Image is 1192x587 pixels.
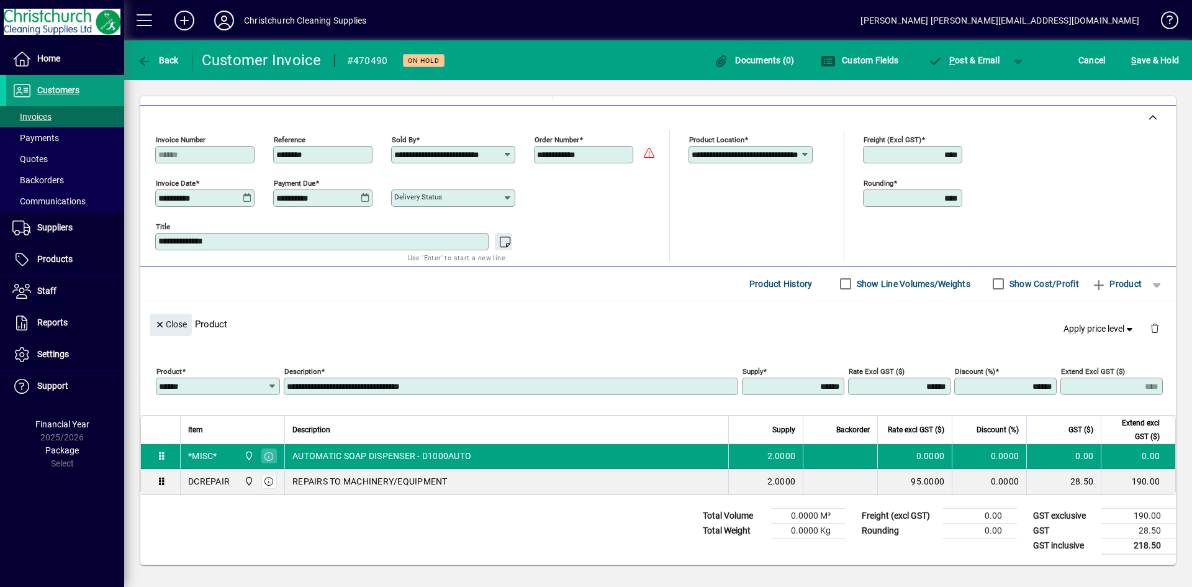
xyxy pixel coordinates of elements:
[6,127,124,148] a: Payments
[6,43,124,75] a: Home
[188,423,203,437] span: Item
[37,222,73,232] span: Suppliers
[1061,366,1125,375] mat-label: Extend excl GST ($)
[147,318,195,329] app-page-header-button: Close
[1027,523,1101,538] td: GST
[535,135,579,143] mat-label: Order number
[156,222,170,230] mat-label: Title
[888,423,944,437] span: Rate excl GST ($)
[241,449,255,463] span: Christchurch Cleaning Supplies Ltd
[1101,538,1176,553] td: 218.50
[1140,314,1170,344] button: Delete
[274,178,315,187] mat-label: Payment due
[1026,469,1101,494] td: 28.50
[711,49,798,71] button: Documents (0)
[134,49,182,71] button: Back
[6,276,124,307] a: Staff
[767,450,796,462] span: 2.0000
[856,523,942,538] td: Rounding
[864,135,921,143] mat-label: Freight (excl GST)
[1068,423,1093,437] span: GST ($)
[12,112,52,122] span: Invoices
[860,11,1139,30] div: [PERSON_NAME] [PERSON_NAME][EMAIL_ADDRESS][DOMAIN_NAME]
[156,178,196,187] mat-label: Invoice date
[292,475,448,488] span: REPAIRS TO MACHINERY/EQUIPMENT
[1091,274,1142,294] span: Product
[743,366,763,375] mat-label: Supply
[1027,508,1101,523] td: GST exclusive
[767,475,796,488] span: 2.0000
[6,148,124,170] a: Quotes
[1101,469,1175,494] td: 190.00
[1140,322,1170,334] app-page-header-button: Delete
[156,135,205,143] mat-label: Invoice number
[1101,508,1176,523] td: 190.00
[1101,523,1176,538] td: 28.50
[37,317,68,327] span: Reports
[45,445,79,455] span: Package
[284,366,321,375] mat-label: Description
[37,286,56,296] span: Staff
[1078,50,1106,70] span: Cancel
[6,191,124,212] a: Communications
[241,475,255,488] span: Christchurch Cleaning Supplies Ltd
[165,9,204,32] button: Add
[928,55,1000,65] span: ost & Email
[1059,317,1140,340] button: Apply price level
[37,85,79,95] span: Customers
[204,9,244,32] button: Profile
[6,106,124,127] a: Invoices
[6,212,124,243] a: Suppliers
[952,469,1026,494] td: 0.0000
[37,381,68,391] span: Support
[772,423,795,437] span: Supply
[818,49,902,71] button: Custom Fields
[6,170,124,191] a: Backorders
[6,244,124,275] a: Products
[347,51,388,71] div: #470490
[6,307,124,339] a: Reports
[697,523,771,538] td: Total Weight
[854,278,970,290] label: Show Line Volumes/Weights
[1075,49,1109,71] button: Cancel
[1131,50,1179,70] span: ave & Hold
[885,475,944,488] div: 95.0000
[12,154,48,164] span: Quotes
[150,314,192,336] button: Close
[885,450,944,462] div: 0.0000
[856,508,942,523] td: Freight (excl GST)
[714,55,795,65] span: Documents (0)
[137,55,179,65] span: Back
[292,450,471,462] span: AUTOMATIC SOAP DISPENSER - D1000AUTO
[35,419,89,429] span: Financial Year
[1109,416,1160,444] span: Extend excl GST ($)
[1027,538,1101,553] td: GST inclusive
[1085,273,1148,295] button: Product
[771,523,846,538] td: 0.0000 Kg
[12,133,59,143] span: Payments
[1026,444,1101,469] td: 0.00
[1131,55,1136,65] span: S
[821,55,899,65] span: Custom Fields
[37,254,73,264] span: Products
[188,475,230,488] div: DCREPAIR
[6,371,124,402] a: Support
[836,423,870,437] span: Backorder
[408,57,440,65] span: On hold
[274,135,305,143] mat-label: Reference
[156,366,182,375] mat-label: Product
[12,175,64,185] span: Backorders
[849,366,905,375] mat-label: Rate excl GST ($)
[1063,322,1136,335] span: Apply price level
[1101,444,1175,469] td: 0.00
[942,523,1017,538] td: 0.00
[864,178,893,187] mat-label: Rounding
[1007,278,1079,290] label: Show Cost/Profit
[921,49,1006,71] button: Post & Email
[942,508,1017,523] td: 0.00
[6,339,124,370] a: Settings
[394,193,442,201] mat-label: Delivery status
[124,49,192,71] app-page-header-button: Back
[689,135,744,143] mat-label: Product location
[392,135,416,143] mat-label: Sold by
